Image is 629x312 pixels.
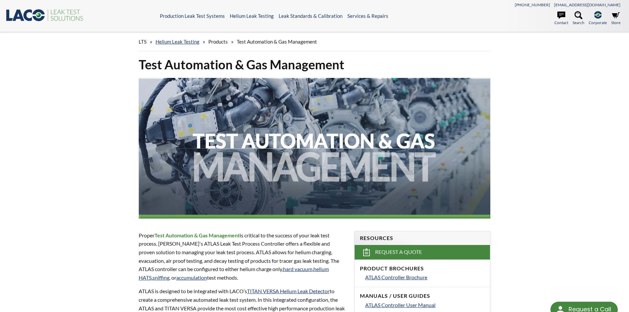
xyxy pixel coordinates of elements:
[554,11,568,26] a: Contact
[139,39,147,45] span: LTS
[176,274,207,281] a: accumulation
[375,249,422,256] span: Request a Quote
[573,11,584,26] a: Search
[611,11,620,26] a: Store
[360,265,485,272] h4: Product Brochures
[554,2,620,7] a: [EMAIL_ADDRESS][DOMAIN_NAME]
[156,39,199,45] a: Helium Leak Testing
[139,78,491,219] img: Test Automation & Gas Management header
[279,13,342,19] a: Leak Standards & Calibration
[360,293,485,299] h4: Manuals / User Guides
[139,32,491,51] div: » » »
[155,232,240,238] strong: Test Automation & Gas Management
[283,266,312,272] a: hard vacuum
[355,245,490,260] a: Request a Quote
[160,13,225,19] a: Production Leak Test Systems
[247,288,330,294] a: TITAN VERSA Helium Leak Detector
[515,2,550,7] a: [PHONE_NUMBER]
[237,39,317,45] span: Test Automation & Gas Management
[365,301,485,309] a: ATLAS Controller User Manual
[139,266,329,281] a: helium HATS
[365,273,485,282] a: ATLAS Controller Brochure
[347,13,388,19] a: Services & Repairs
[230,13,274,19] a: Helium Leak Testing
[365,274,427,280] span: ATLAS Controller Brochure
[139,231,347,282] p: Proper is critical to the success of your leak test process. [PERSON_NAME]'s ATLAS Leak Test Proc...
[139,56,491,73] h1: Test Automation & Gas Management
[589,19,607,26] span: Corporate
[153,274,169,281] a: sniffing
[365,302,436,308] span: ATLAS Controller User Manual
[208,39,228,45] span: Products
[360,235,485,242] h4: Resources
